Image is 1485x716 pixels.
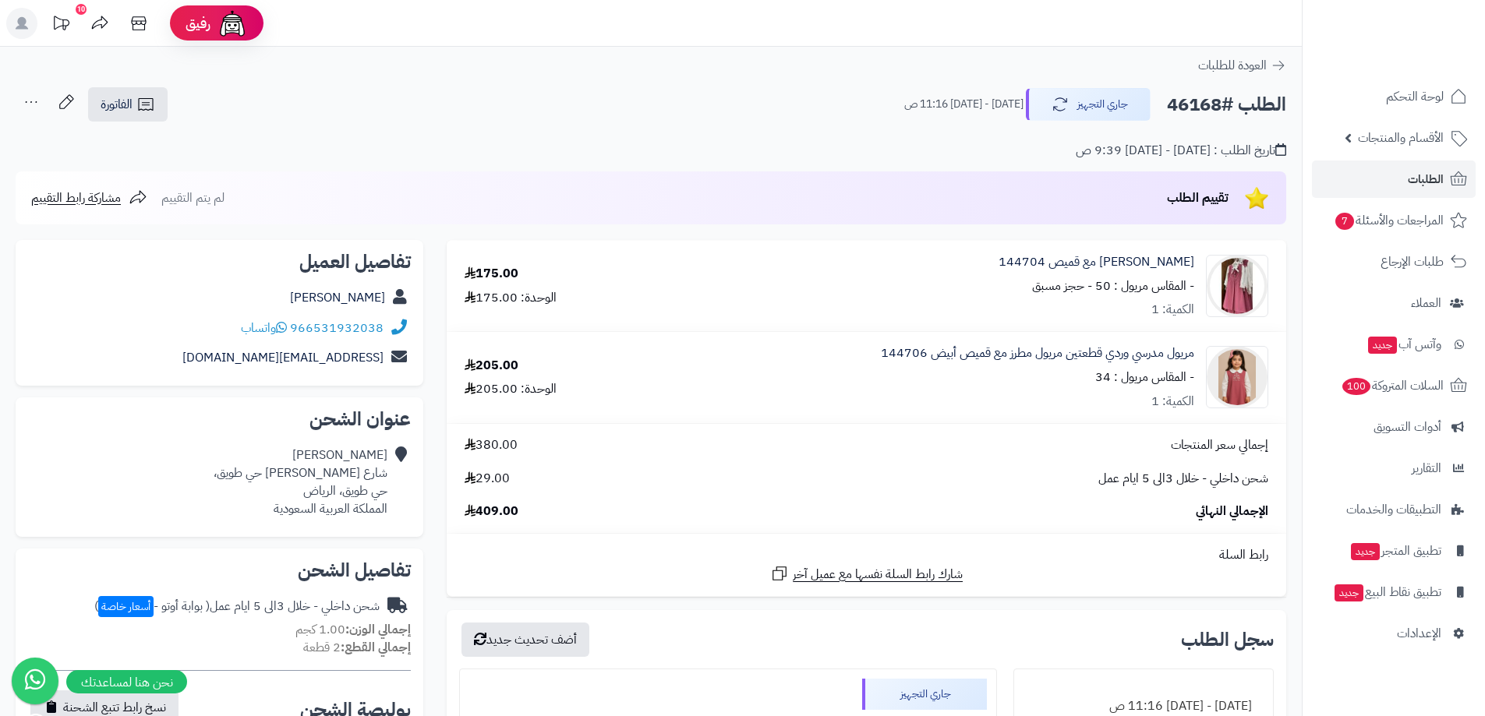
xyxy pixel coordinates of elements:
[241,319,287,337] a: واتساب
[217,8,248,39] img: ai-face.png
[1335,213,1354,230] span: 7
[461,623,589,657] button: أضف تحديث جديد
[881,344,1194,362] a: مريول مدرسي وردي قطعتين مريول مطرز مع قميص أبيض 144706
[1368,337,1397,354] span: جديد
[465,436,518,454] span: 380.00
[1397,623,1441,644] span: الإعدادات
[1349,540,1441,562] span: تطبيق المتجر
[453,546,1280,564] div: رابط السلة
[1026,88,1151,121] button: جاري التجهيز
[1412,457,1441,479] span: التقارير
[465,289,557,307] div: الوحدة: 175.00
[88,87,168,122] a: الفاتورة
[1312,160,1476,198] a: الطلبات
[1312,367,1476,404] a: السلات المتروكة100
[341,638,411,657] strong: إجمالي القطع:
[465,470,510,488] span: 29.00
[1196,503,1268,520] span: الإجمالي النهائي
[94,597,210,615] span: ( بوابة أوتو - )
[1167,189,1229,207] span: تقييم الطلب
[31,189,147,207] a: مشاركة رابط التقييم
[465,265,518,283] div: 175.00
[1341,375,1444,397] span: السلات المتروكة
[1381,251,1444,273] span: طلبات الإرجاع
[94,598,380,615] div: شحن داخلي - خلال 3الى 5 ايام عمل
[1408,168,1444,190] span: الطلبات
[41,8,80,43] a: تحديثات المنصة
[465,380,557,398] div: الوحدة: 205.00
[1312,491,1476,528] a: التطبيقات والخدمات
[31,189,121,207] span: مشاركة رابط التقييم
[1312,78,1476,115] a: لوحة التحكم
[1386,86,1444,108] span: لوحة التحكم
[182,348,384,367] a: [EMAIL_ADDRESS][DOMAIN_NAME]
[101,95,133,114] span: الفاتورة
[1151,393,1194,411] div: الكمية: 1
[1367,333,1441,355] span: وآتس آب
[1358,127,1444,149] span: الأقسام والمنتجات
[98,596,154,617] span: أسعار خاصة
[1342,378,1370,395] span: 100
[214,446,387,517] div: [PERSON_NAME] شارع [PERSON_NAME] حي طويق، حي طويق، الرياض المملكة العربية السعودية
[770,564,963,584] a: شارك رابط السلة نفسها مع عميل آخر
[1334,210,1444,231] span: المراجعات والأسئلة
[1171,436,1268,454] span: إجمالي سعر المنتجات
[1181,630,1274,649] h3: سجل الطلب
[465,503,518,520] span: 409.00
[1198,56,1267,75] span: العودة للطلبات
[1167,89,1286,121] h2: الطلب #46168
[1312,408,1476,446] a: أدوات التسويق
[303,638,411,657] small: 2 قطعة
[1312,284,1476,322] a: العملاء
[862,679,987,710] div: جاري التجهيز
[1095,368,1194,386] small: - المقاس مريول : 34
[1207,255,1268,317] img: 1752586249-IMG_0654-90x90.jpeg
[1312,202,1476,239] a: المراجعات والأسئلة7
[793,566,963,584] span: شارك رابط السلة نفسها مع عميل آخر
[1335,584,1363,601] span: جديد
[1312,326,1476,363] a: وآتس آبجديد
[28,561,411,580] h2: تفاصيل الشحن
[1346,499,1441,520] span: التطبيقات والخدمات
[1198,56,1286,75] a: العودة للطلبات
[290,319,384,337] a: 966531932038
[290,288,385,307] a: [PERSON_NAME]
[1312,573,1476,611] a: تطبيق نقاط البيعجديد
[999,253,1194,271] a: [PERSON_NAME] مع قميص 144704
[28,252,411,271] h2: تفاصيل العميل
[1312,243,1476,280] a: طلبات الإرجاع
[904,97,1024,112] small: [DATE] - [DATE] 11:16 ص
[345,620,411,639] strong: إجمالي الوزن:
[1411,292,1441,314] span: العملاء
[1098,470,1268,488] span: شحن داخلي - خلال 3الى 5 ايام عمل
[1312,532,1476,570] a: تطبيق المتجرجديد
[1151,301,1194,319] div: الكمية: 1
[1333,581,1441,603] span: تطبيق نقاط البيع
[186,14,210,33] span: رفيق
[1312,615,1476,652] a: الإعدادات
[1312,450,1476,487] a: التقارير
[28,410,411,429] h2: عنوان الشحن
[1207,346,1268,408] img: 1752425904-38AEBD3F-47C4-4798-840B-F089657CF289-90x90.png
[76,4,87,15] div: 10
[1076,142,1286,160] div: تاريخ الطلب : [DATE] - [DATE] 9:39 ص
[1351,543,1380,560] span: جديد
[465,357,518,375] div: 205.00
[1032,277,1194,295] small: - المقاس مريول : 50 - حجز مسبق
[295,620,411,639] small: 1.00 كجم
[1374,416,1441,438] span: أدوات التسويق
[161,189,225,207] span: لم يتم التقييم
